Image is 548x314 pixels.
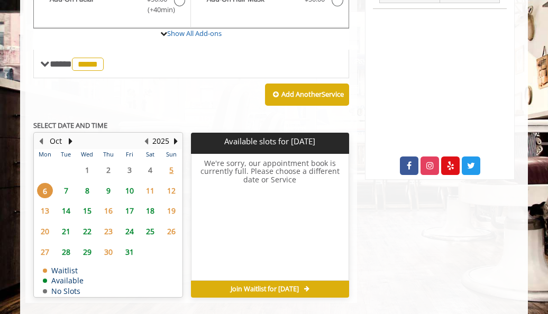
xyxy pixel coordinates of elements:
[58,183,74,198] span: 7
[34,200,56,221] td: Select day13
[101,224,116,239] span: 23
[163,203,179,218] span: 19
[101,244,116,260] span: 30
[142,135,150,147] button: Previous Year
[37,244,53,260] span: 27
[79,183,95,198] span: 8
[37,224,53,239] span: 20
[142,203,158,218] span: 18
[119,242,140,262] td: Select day31
[58,203,74,218] span: 14
[171,135,180,147] button: Next Year
[33,121,107,130] b: SELECT DATE AND TIME
[161,149,182,160] th: Sun
[43,276,84,284] td: Available
[119,149,140,160] th: Fri
[98,180,119,201] td: Select day9
[50,135,62,147] button: Oct
[77,242,98,262] td: Select day29
[122,244,138,260] span: 31
[58,244,74,260] span: 28
[101,203,116,218] span: 16
[56,221,77,242] td: Select day21
[140,180,161,201] td: Select day11
[56,180,77,201] td: Select day7
[167,29,222,38] a: Show All Add-ons
[231,285,299,293] span: Join Waitlist for [DATE]
[140,221,161,242] td: Select day25
[142,183,158,198] span: 11
[145,4,169,15] span: (+40min )
[34,242,56,262] td: Select day27
[163,224,179,239] span: 26
[43,287,84,295] td: No Slots
[140,200,161,221] td: Select day18
[163,162,179,178] span: 5
[66,135,75,147] button: Next Month
[56,200,77,221] td: Select day14
[77,149,98,160] th: Wed
[142,224,158,239] span: 25
[36,135,45,147] button: Previous Month
[191,159,348,276] h6: We're sorry, our appointment book is currently full. Please choose a different date or Service
[79,224,95,239] span: 22
[163,183,179,198] span: 12
[77,221,98,242] td: Select day22
[58,224,74,239] span: 21
[152,135,169,147] button: 2025
[98,242,119,262] td: Select day30
[34,149,56,160] th: Mon
[265,84,349,106] button: Add AnotherService
[98,221,119,242] td: Select day23
[281,89,344,99] b: Add Another Service
[77,180,98,201] td: Select day8
[43,266,84,274] td: Waitlist
[101,183,116,198] span: 9
[77,200,98,221] td: Select day15
[56,149,77,160] th: Tue
[161,180,182,201] td: Select day12
[122,183,138,198] span: 10
[161,200,182,221] td: Select day19
[79,244,95,260] span: 29
[122,203,138,218] span: 17
[119,221,140,242] td: Select day24
[34,221,56,242] td: Select day20
[161,160,182,180] td: Select day5
[140,149,161,160] th: Sat
[195,137,344,146] p: Available slots for [DATE]
[98,200,119,221] td: Select day16
[119,180,140,201] td: Select day10
[122,224,138,239] span: 24
[56,242,77,262] td: Select day28
[34,180,56,201] td: Select day6
[37,183,53,198] span: 6
[119,200,140,221] td: Select day17
[98,149,119,160] th: Thu
[37,203,53,218] span: 13
[161,221,182,242] td: Select day26
[79,203,95,218] span: 15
